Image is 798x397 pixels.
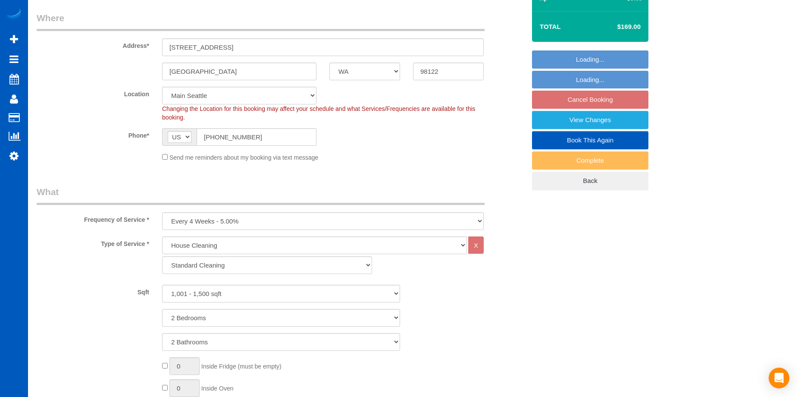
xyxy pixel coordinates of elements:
[162,105,476,121] span: Changing the Location for this booking may affect your schedule and what Services/Frequencies are...
[197,128,316,146] input: Phone*
[413,63,484,80] input: Zip Code*
[591,23,641,31] h4: $169.00
[37,186,485,205] legend: What
[30,128,156,140] label: Phone*
[30,236,156,248] label: Type of Service *
[532,131,648,149] a: Book This Again
[540,23,561,30] strong: Total
[169,154,319,161] span: Send me reminders about my booking via text message
[30,87,156,98] label: Location
[30,38,156,50] label: Address*
[532,172,648,190] a: Back
[37,12,485,31] legend: Where
[532,111,648,129] a: View Changes
[201,363,282,370] span: Inside Fridge (must be empty)
[162,63,316,80] input: City*
[30,212,156,224] label: Frequency of Service *
[769,368,789,388] div: Open Intercom Messenger
[5,9,22,21] img: Automaid Logo
[30,285,156,296] label: Sqft
[201,385,234,392] span: Inside Oven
